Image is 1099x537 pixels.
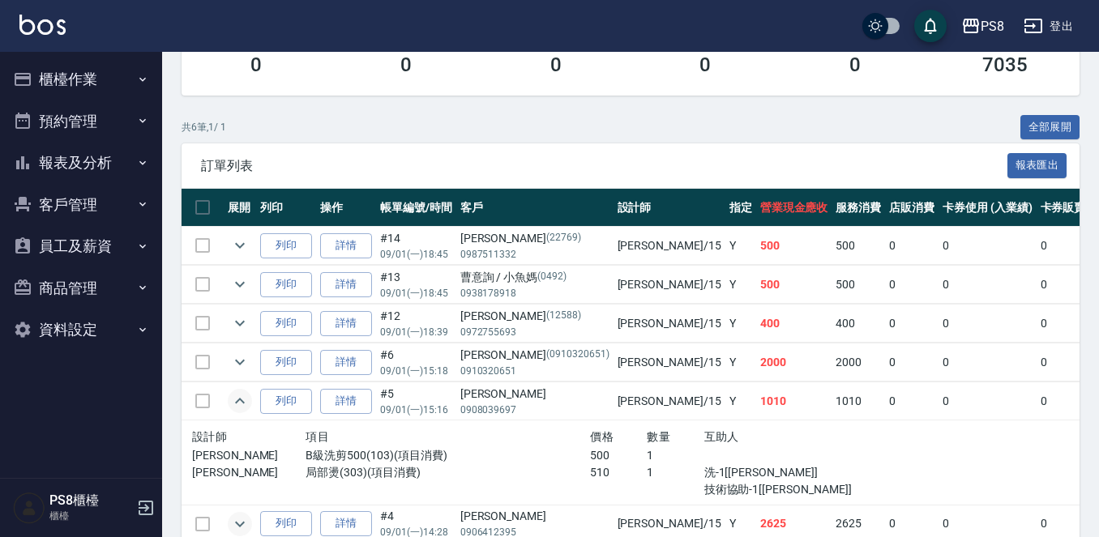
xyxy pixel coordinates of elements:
[460,403,609,417] p: 0908039697
[725,227,756,265] td: Y
[320,272,372,297] a: 詳情
[228,233,252,258] button: expand row
[306,447,590,464] p: B級洗剪500(103)(項目消費)
[849,53,861,76] h3: 0
[546,230,581,247] p: (22769)
[260,233,312,258] button: 列印
[320,350,372,375] a: 詳情
[192,430,227,443] span: 設計師
[832,227,885,265] td: 500
[614,266,725,304] td: [PERSON_NAME] /15
[885,343,939,381] td: 0
[756,227,832,265] td: 500
[546,347,609,364] p: (0910320651)
[6,100,156,143] button: 預約管理
[614,227,725,265] td: [PERSON_NAME] /15
[1007,153,1067,178] button: 報表匯出
[832,266,885,304] td: 500
[460,247,609,262] p: 0987511332
[306,464,590,481] p: 局部燙(303)(項目消費)
[955,10,1011,43] button: PS8
[939,382,1037,420] td: 0
[316,189,376,227] th: 操作
[460,325,609,339] p: 0972755693
[647,447,703,464] p: 1
[725,343,756,381] td: Y
[939,189,1037,227] th: 卡券使用 (入業績)
[460,347,609,364] div: [PERSON_NAME]
[6,184,156,226] button: 客戶管理
[380,325,452,339] p: 09/01 (一) 18:39
[376,343,456,381] td: #6
[832,305,885,343] td: 400
[320,233,372,258] a: 詳情
[460,269,609,286] div: 曹意詢 / 小魚媽
[376,189,456,227] th: 帳單編號/時間
[590,464,647,481] p: 510
[725,305,756,343] td: Y
[228,311,252,335] button: expand row
[49,492,132,509] h5: PS8櫃檯
[6,142,156,184] button: 報表及分析
[725,382,756,420] td: Y
[320,511,372,536] a: 詳情
[647,430,670,443] span: 數量
[250,53,262,76] h3: 0
[228,389,252,413] button: expand row
[201,158,1007,174] span: 訂單列表
[590,430,614,443] span: 價格
[260,311,312,336] button: 列印
[228,350,252,374] button: expand row
[19,15,66,35] img: Logo
[550,53,562,76] h3: 0
[376,266,456,304] td: #13
[756,266,832,304] td: 500
[885,189,939,227] th: 店販消費
[380,286,452,300] p: 09/01 (一) 18:45
[456,189,614,227] th: 客戶
[704,464,875,481] p: 洗-1[[PERSON_NAME]]
[228,272,252,296] button: expand row
[614,189,725,227] th: 設計師
[537,269,567,286] p: (0492)
[614,305,725,343] td: [PERSON_NAME] /15
[228,512,252,536] button: expand row
[914,10,947,42] button: save
[939,343,1037,381] td: 0
[1020,115,1080,140] button: 全部展開
[192,464,306,481] p: [PERSON_NAME]
[725,189,756,227] th: 指定
[260,389,312,414] button: 列印
[832,189,885,227] th: 服務消費
[981,16,1004,36] div: PS8
[939,266,1037,304] td: 0
[224,189,256,227] th: 展開
[182,120,226,134] p: 共 6 筆, 1 / 1
[704,481,875,498] p: 技術協助-1[[PERSON_NAME]]
[647,464,703,481] p: 1
[756,382,832,420] td: 1010
[939,305,1037,343] td: 0
[380,403,452,417] p: 09/01 (一) 15:16
[725,266,756,304] td: Y
[400,53,412,76] h3: 0
[704,430,739,443] span: 互助人
[756,305,832,343] td: 400
[6,267,156,309] button: 商品管理
[320,311,372,336] a: 詳情
[614,382,725,420] td: [PERSON_NAME] /15
[376,305,456,343] td: #12
[260,272,312,297] button: 列印
[460,364,609,378] p: 0910320651
[49,509,132,523] p: 櫃檯
[6,225,156,267] button: 員工及薪資
[756,189,832,227] th: 營業現金應收
[376,227,456,265] td: #14
[460,230,609,247] div: [PERSON_NAME]
[13,492,45,524] img: Person
[306,430,329,443] span: 項目
[546,308,581,325] p: (12588)
[756,343,832,381] td: 2000
[460,286,609,300] p: 0938178918
[376,382,456,420] td: #5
